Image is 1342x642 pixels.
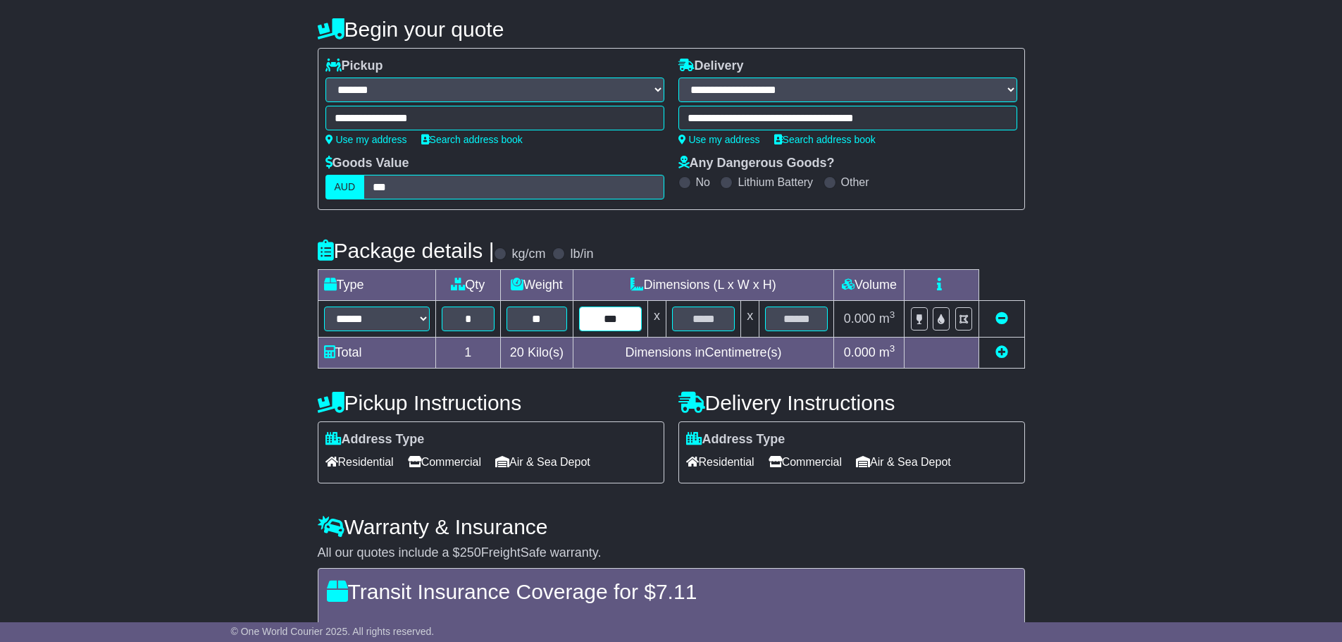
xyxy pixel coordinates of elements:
[231,626,435,637] span: © One World Courier 2025. All rights reserved.
[678,134,760,145] a: Use my address
[421,134,523,145] a: Search address book
[573,270,834,301] td: Dimensions (L x W x H)
[325,134,407,145] a: Use my address
[678,156,835,171] label: Any Dangerous Goods?
[495,451,590,473] span: Air & Sea Depot
[318,239,495,262] h4: Package details |
[318,545,1025,561] div: All our quotes include a $ FreightSafe warranty.
[408,451,481,473] span: Commercial
[435,270,501,301] td: Qty
[686,432,785,447] label: Address Type
[879,345,895,359] span: m
[318,391,664,414] h4: Pickup Instructions
[741,301,759,338] td: x
[570,247,593,262] label: lb/in
[738,175,813,189] label: Lithium Battery
[325,175,365,199] label: AUD
[325,432,425,447] label: Address Type
[501,338,573,369] td: Kilo(s)
[325,58,383,74] label: Pickup
[834,270,905,301] td: Volume
[844,311,876,326] span: 0.000
[841,175,869,189] label: Other
[318,515,1025,538] h4: Warranty & Insurance
[327,580,1016,603] h4: Transit Insurance Coverage for $
[435,338,501,369] td: 1
[573,338,834,369] td: Dimensions in Centimetre(s)
[686,451,754,473] span: Residential
[678,58,744,74] label: Delivery
[318,338,435,369] td: Total
[769,451,842,473] span: Commercial
[879,311,895,326] span: m
[774,134,876,145] a: Search address book
[318,270,435,301] td: Type
[856,451,951,473] span: Air & Sea Depot
[656,580,697,603] span: 7.11
[696,175,710,189] label: No
[995,311,1008,326] a: Remove this item
[647,301,666,338] td: x
[995,345,1008,359] a: Add new item
[890,343,895,354] sup: 3
[510,345,524,359] span: 20
[678,391,1025,414] h4: Delivery Instructions
[325,451,394,473] span: Residential
[460,545,481,560] span: 250
[890,309,895,320] sup: 3
[511,247,545,262] label: kg/cm
[325,156,409,171] label: Goods Value
[318,18,1025,41] h4: Begin your quote
[844,345,876,359] span: 0.000
[501,270,573,301] td: Weight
